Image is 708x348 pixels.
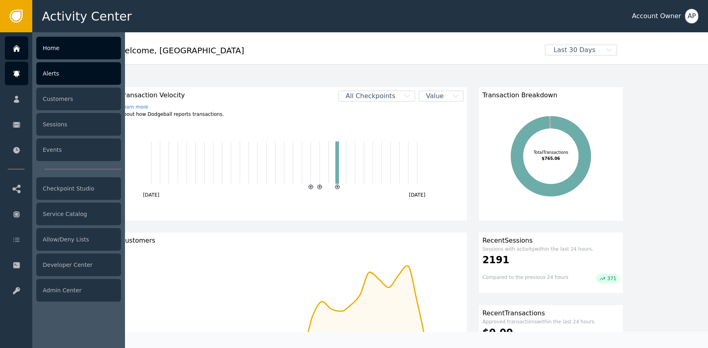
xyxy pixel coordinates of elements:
div: about how Dodgeball reports transactions. [121,103,224,118]
div: Compared to the previous 24 hours [482,274,568,283]
span: Transaction Velocity [121,90,224,100]
div: Customers [121,236,464,245]
div: Service Catalog [36,203,121,225]
div: Customers [36,88,121,110]
a: Developer Center [5,253,121,277]
div: Sessions with activity within the last 24 hours. [482,245,620,253]
div: 2191 [482,253,620,267]
div: Admin Center [36,279,121,302]
a: Service Catalog [5,202,121,226]
span: Activity Center [42,7,132,25]
span: Last 30 Days [546,45,604,55]
div: Checkpoint Studio [36,177,121,200]
div: Recent Sessions [482,236,620,245]
tspan: Total Transactions [533,150,568,155]
a: Events [5,138,121,161]
div: Home [36,37,121,59]
a: Learn more [121,103,224,111]
div: $0.00 [482,325,620,340]
a: Allow/Deny Lists [5,228,121,251]
text: [DATE] [409,192,426,198]
a: Alerts [5,62,121,85]
div: Recent Transactions [482,308,620,318]
div: Developer Center [36,254,121,276]
div: Sessions [36,113,121,136]
tspan: $765.06 [542,156,560,161]
div: Approved transactions within the last 24 hours. [482,318,620,325]
span: Transaction Breakdown [482,90,557,100]
span: Value [419,91,450,101]
button: Value [419,90,464,102]
div: Account Owner [632,11,681,21]
div: Events [36,138,121,161]
a: Checkpoint Studio [5,177,121,200]
button: Last 30 Days [539,44,623,56]
div: Allow/Deny Lists [36,228,121,251]
a: Home [5,36,121,60]
div: Welcome , [GEOGRAPHIC_DATA] [117,44,539,62]
button: AP [685,9,698,23]
text: [DATE] [143,192,160,198]
a: Admin Center [5,279,121,302]
button: All Checkpoints [338,90,415,102]
div: Alerts [36,62,121,85]
a: Sessions [5,113,121,136]
span: 371 [607,275,616,283]
a: Customers [5,87,121,111]
rect: Transaction2025-09-07 [335,141,339,184]
span: All Checkpoints [339,91,402,101]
